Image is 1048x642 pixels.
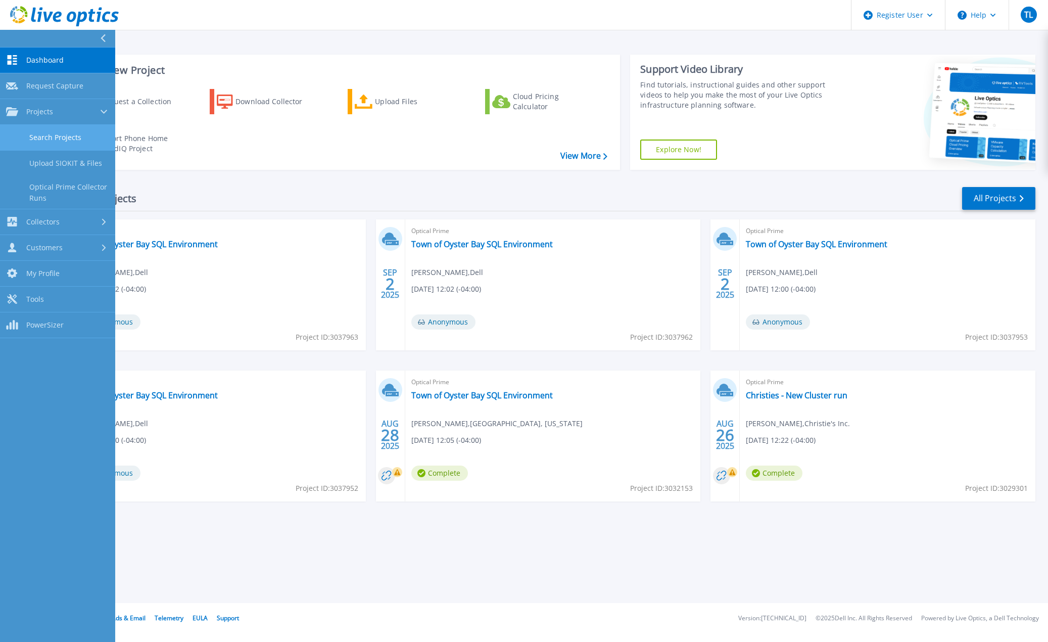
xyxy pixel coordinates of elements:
[26,81,83,90] span: Request Capture
[99,133,178,154] div: Import Phone Home CloudIQ Project
[411,435,481,446] span: [DATE] 12:05 (-04:00)
[26,320,64,330] span: PowerSizer
[965,483,1028,494] span: Project ID: 3029301
[640,63,847,76] div: Support Video Library
[746,225,1029,237] span: Optical Prime
[746,239,887,249] a: Town of Oyster Bay SQL Environment
[630,483,693,494] span: Project ID: 3032153
[380,265,400,302] div: SEP 2025
[965,332,1028,343] span: Project ID: 3037953
[716,431,734,439] span: 26
[235,91,316,112] div: Download Collector
[630,332,693,343] span: Project ID: 3037962
[746,418,850,429] span: [PERSON_NAME] , Christie's Inc.
[411,284,481,295] span: [DATE] 12:02 (-04:00)
[1024,11,1033,19] span: TL
[716,265,735,302] div: SEP 2025
[348,89,460,114] a: Upload Files
[210,89,322,114] a: Download Collector
[411,418,583,429] span: [PERSON_NAME] , [GEOGRAPHIC_DATA], [US_STATE]
[375,91,456,112] div: Upload Files
[411,390,553,400] a: Town of Oyster Bay SQL Environment
[411,239,553,249] a: Town of Oyster Bay SQL Environment
[560,151,607,161] a: View More
[386,280,395,288] span: 2
[296,332,358,343] span: Project ID: 3037963
[746,377,1029,388] span: Optical Prime
[26,295,44,304] span: Tools
[738,615,806,622] li: Version: [TECHNICAL_ID]
[411,377,695,388] span: Optical Prime
[962,187,1035,210] a: All Projects
[721,280,730,288] span: 2
[816,615,912,622] li: © 2025 Dell Inc. All Rights Reserved
[411,225,695,237] span: Optical Prime
[746,466,802,481] span: Complete
[193,614,208,622] a: EULA
[746,314,810,330] span: Anonymous
[26,107,53,116] span: Projects
[746,435,816,446] span: [DATE] 12:22 (-04:00)
[485,89,598,114] a: Cloud Pricing Calculator
[380,417,400,453] div: AUG 2025
[746,267,818,278] span: [PERSON_NAME] , Dell
[101,91,181,112] div: Request a Collection
[746,284,816,295] span: [DATE] 12:00 (-04:00)
[746,390,847,400] a: Christies - New Cluster run
[76,225,360,237] span: Optical Prime
[76,390,218,400] a: Town of Oyster Bay SQL Environment
[76,377,360,388] span: Optical Prime
[155,614,183,622] a: Telemetry
[513,91,594,112] div: Cloud Pricing Calculator
[26,243,63,252] span: Customers
[72,65,607,76] h3: Start a New Project
[411,314,475,330] span: Anonymous
[921,615,1039,622] li: Powered by Live Optics, a Dell Technology
[640,140,717,160] a: Explore Now!
[76,239,218,249] a: Town of Oyster Bay SQL Environment
[26,269,60,278] span: My Profile
[26,217,60,226] span: Collectors
[640,80,847,110] div: Find tutorials, instructional guides and other support videos to help you make the most of your L...
[72,89,184,114] a: Request a Collection
[411,466,468,481] span: Complete
[112,614,146,622] a: Ads & Email
[411,267,483,278] span: [PERSON_NAME] , Dell
[716,417,735,453] div: AUG 2025
[296,483,358,494] span: Project ID: 3037952
[381,431,399,439] span: 28
[217,614,239,622] a: Support
[26,56,64,65] span: Dashboard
